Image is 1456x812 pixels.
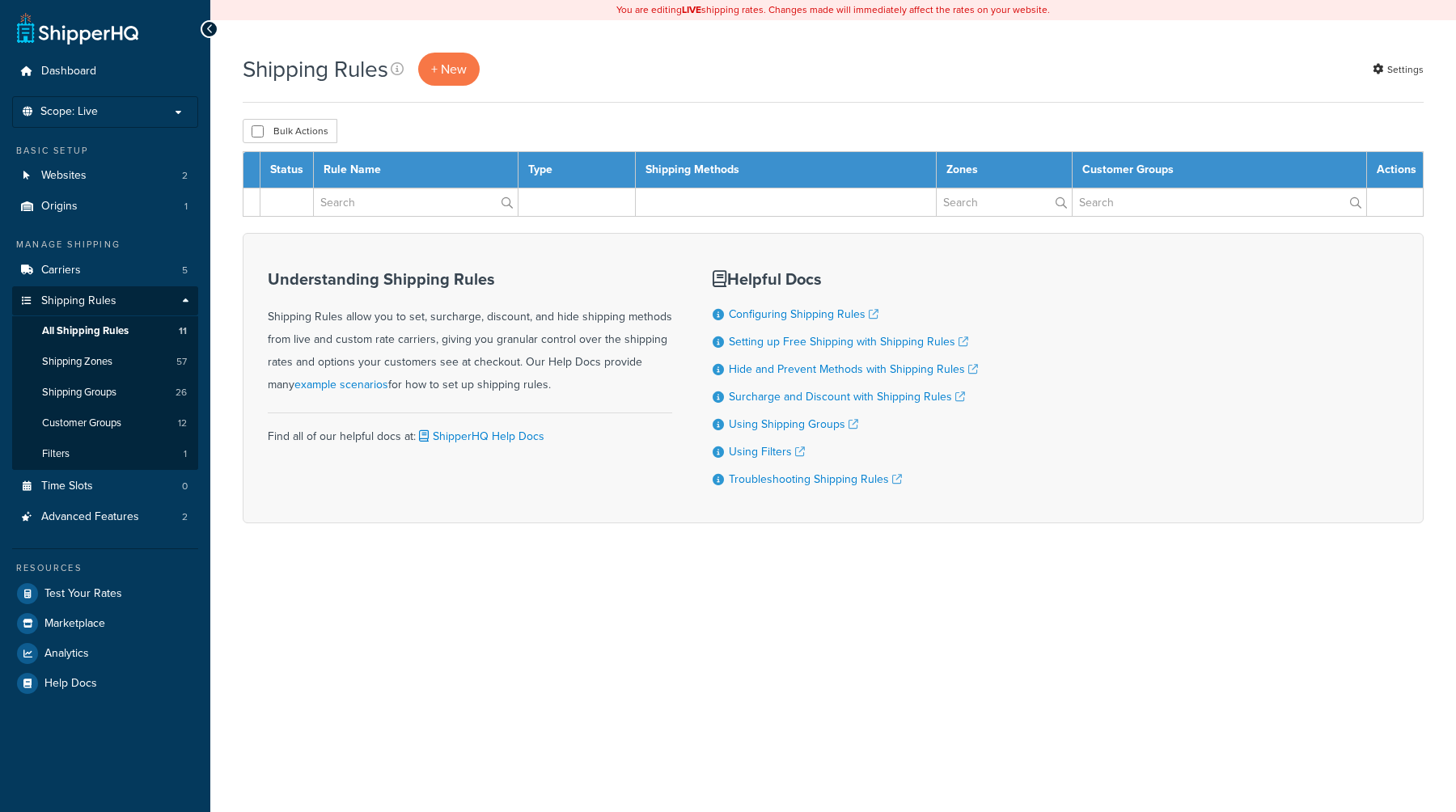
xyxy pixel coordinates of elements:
[729,361,978,378] a: Hide and Prevent Methods with Shipping Rules
[12,57,198,87] a: Dashboard
[12,439,198,469] a: Filters 1
[243,119,337,143] button: Bulk Actions
[12,192,198,222] a: Origins 1
[937,188,1073,216] input: Search
[179,324,187,338] span: 11
[184,447,187,461] span: 1
[41,294,116,308] span: Shipping Rules
[1373,58,1424,81] a: Settings
[243,53,388,85] h1: Shipping Rules
[178,417,187,430] span: 12
[12,192,198,222] li: Origins
[729,443,805,460] a: Using Filters
[41,169,87,183] span: Websites
[12,256,198,285] a: Carriers 5
[41,510,139,524] span: Advanced Features
[729,471,902,488] a: Troubleshooting Shipping Rules
[176,386,187,400] span: 26
[431,60,467,78] span: + New
[44,677,97,691] span: Help Docs
[42,324,129,338] span: All Shipping Rules
[44,587,122,601] span: Test Your Rates
[176,355,187,369] span: 57
[635,152,936,188] th: Shipping Methods
[42,386,116,400] span: Shipping Groups
[12,256,198,285] li: Carriers
[182,169,188,183] span: 2
[41,65,96,78] span: Dashboard
[12,347,198,377] a: Shipping Zones 57
[12,286,198,471] li: Shipping Rules
[268,270,672,288] h3: Understanding Shipping Rules
[182,510,188,524] span: 2
[1367,152,1424,188] th: Actions
[41,264,81,277] span: Carriers
[314,152,518,188] th: Rule Name
[42,355,112,369] span: Shipping Zones
[729,416,858,433] a: Using Shipping Groups
[12,609,198,638] a: Marketplace
[182,480,188,493] span: 0
[184,200,188,214] span: 1
[1073,188,1366,216] input: Search
[12,472,198,501] a: Time Slots 0
[12,502,198,532] li: Advanced Features
[44,647,89,661] span: Analytics
[12,238,198,252] div: Manage Shipping
[44,617,105,631] span: Marketplace
[729,333,968,350] a: Setting up Free Shipping with Shipping Rules
[729,388,965,405] a: Surcharge and Discount with Shipping Rules
[42,417,121,430] span: Customer Groups
[12,144,198,158] div: Basic Setup
[40,105,98,119] span: Scope: Live
[314,188,518,216] input: Search
[12,378,198,408] li: Shipping Groups
[182,264,188,277] span: 5
[12,316,198,346] li: All Shipping Rules
[936,152,1073,188] th: Zones
[294,376,388,393] a: example scenarios
[12,408,198,438] li: Customer Groups
[17,12,138,44] a: ShipperHQ Home
[682,2,701,17] b: LIVE
[12,378,198,408] a: Shipping Groups 26
[12,669,198,698] a: Help Docs
[42,447,70,461] span: Filters
[12,502,198,532] a: Advanced Features 2
[729,306,878,323] a: Configuring Shipping Rules
[416,428,544,445] a: ShipperHQ Help Docs
[41,200,78,214] span: Origins
[12,579,198,608] a: Test Your Rates
[12,639,198,668] a: Analytics
[12,561,198,575] div: Resources
[12,161,198,191] a: Websites 2
[12,316,198,346] a: All Shipping Rules 11
[268,412,672,448] div: Find all of our helpful docs at:
[518,152,636,188] th: Type
[268,270,672,396] div: Shipping Rules allow you to set, surcharge, discount, and hide shipping methods from live and cus...
[12,161,198,191] li: Websites
[12,347,198,377] li: Shipping Zones
[713,270,978,288] h3: Helpful Docs
[12,286,198,316] a: Shipping Rules
[12,439,198,469] li: Filters
[418,53,480,86] a: + New
[1073,152,1367,188] th: Customer Groups
[12,408,198,438] a: Customer Groups 12
[12,472,198,501] li: Time Slots
[260,152,314,188] th: Status
[41,480,93,493] span: Time Slots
